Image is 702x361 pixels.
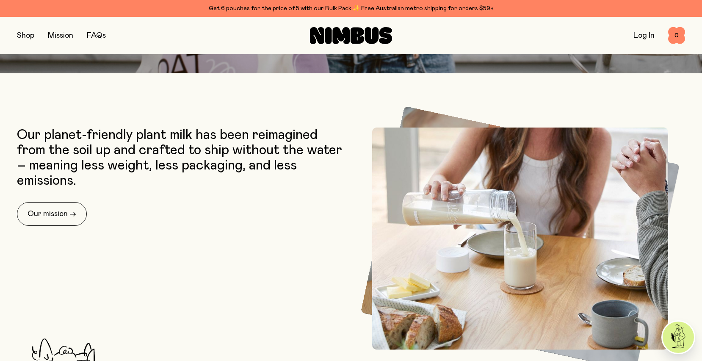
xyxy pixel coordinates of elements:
img: agent [663,322,694,353]
img: Pouring Nimbus Oat Milk into a glass cup at the dining room table [372,128,668,350]
button: 0 [668,27,685,44]
div: Get 6 pouches for the price of 5 with our Bulk Pack ✨ Free Australian metro shipping for orders $59+ [17,3,685,14]
a: Log In [633,32,655,39]
p: Our planet-friendly plant milk has been reimagined from the soil up and crafted to ship without t... [17,128,347,189]
a: Mission [48,32,73,39]
a: Our mission → [17,202,87,226]
a: FAQs [87,32,106,39]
